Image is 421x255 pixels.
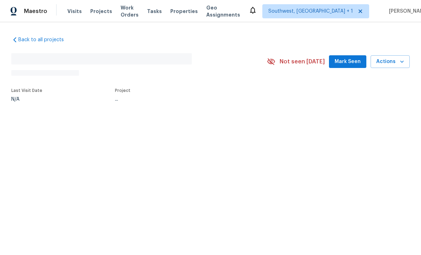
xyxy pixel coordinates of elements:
[115,97,250,102] div: ...
[280,58,325,65] span: Not seen [DATE]
[371,55,410,68] button: Actions
[121,4,139,18] span: Work Orders
[147,9,162,14] span: Tasks
[329,55,366,68] button: Mark Seen
[90,8,112,15] span: Projects
[115,88,130,93] span: Project
[11,97,42,102] div: N/A
[206,4,240,18] span: Geo Assignments
[170,8,198,15] span: Properties
[67,8,82,15] span: Visits
[376,57,404,66] span: Actions
[11,36,79,43] a: Back to all projects
[268,8,353,15] span: Southwest, [GEOGRAPHIC_DATA] + 1
[335,57,361,66] span: Mark Seen
[24,8,47,15] span: Maestro
[11,88,42,93] span: Last Visit Date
